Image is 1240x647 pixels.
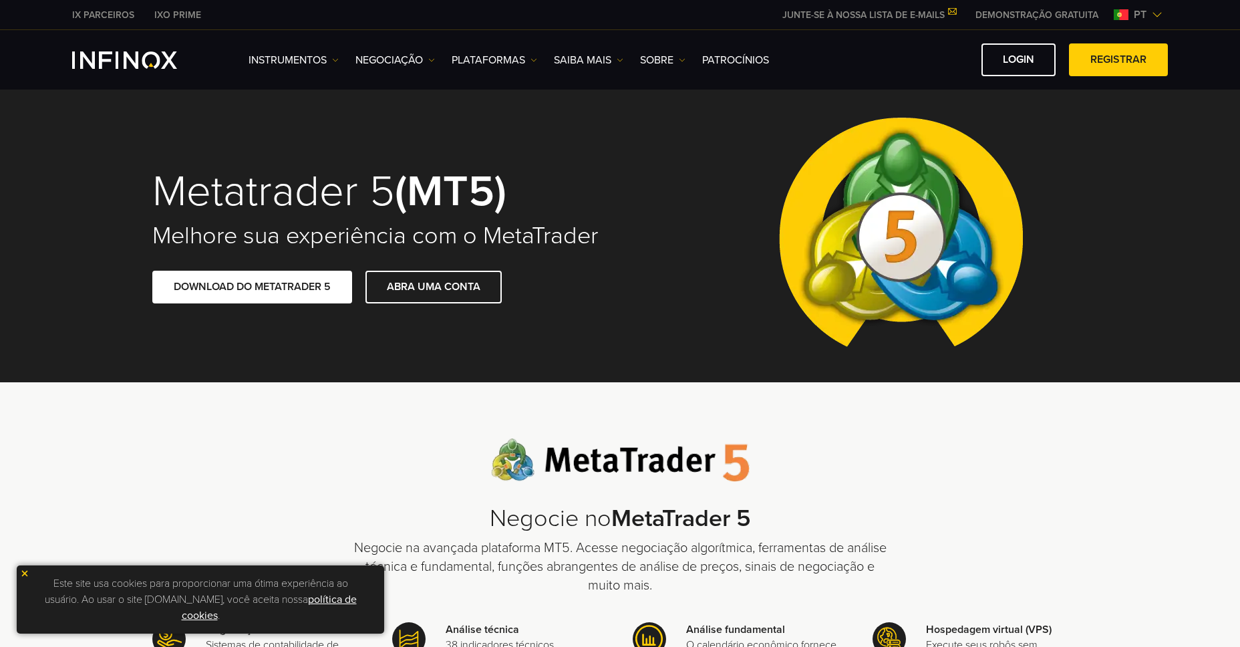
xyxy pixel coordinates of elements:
[353,539,887,595] p: Negocie na avançada plataforma MT5. Acesse negociação algorítmica, ferramentas de análise técnica...
[981,43,1056,76] a: Login
[772,9,965,21] a: JUNTE-SE À NOSSA LISTA DE E-MAILS
[768,90,1034,382] img: Meta Trader 5
[365,271,502,303] a: ABRA UMA CONTA
[152,221,601,251] h2: Melhore sua experiência com o MetaTrader
[72,51,208,69] a: INFINOX Logo
[446,623,519,636] strong: Análise técnica
[452,52,537,68] a: PLATAFORMAS
[702,52,769,68] a: Patrocínios
[554,52,623,68] a: Saiba mais
[62,8,144,22] a: INFINOX
[353,505,887,533] h2: Negocie no
[249,52,339,68] a: Instrumentos
[20,569,29,578] img: yellow close icon
[965,8,1108,22] a: INFINOX MENU
[23,572,377,627] p: Este site usa cookies para proporcionar uma ótima experiência ao usuário. Ao usar o site [DOMAIN_...
[1069,43,1168,76] a: Registrar
[152,169,601,215] h1: Metatrader 5
[640,52,685,68] a: SOBRE
[144,8,211,22] a: INFINOX
[395,165,506,218] strong: (MT5)
[355,52,435,68] a: NEGOCIAÇÃO
[926,623,1052,636] strong: Hospedagem virtual (VPS)
[491,438,750,482] img: Meta Trader 5 logo
[686,623,785,636] strong: Análise fundamental
[611,504,751,533] strong: MetaTrader 5
[1128,7,1152,23] span: pt
[152,271,352,303] a: DOWNLOAD DO METATRADER 5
